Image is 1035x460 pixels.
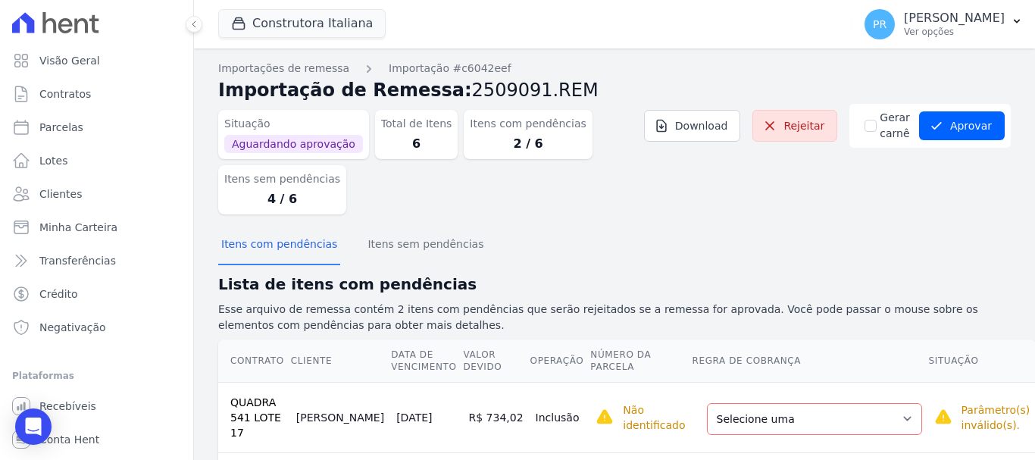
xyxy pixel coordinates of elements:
th: Cliente [290,340,390,383]
a: Rejeitar [752,110,837,142]
span: Lotes [39,153,68,168]
p: Não identificado [623,402,685,433]
th: Valor devido [463,340,530,383]
a: Importações de remessa [218,61,349,77]
button: Itens sem pendências [364,226,486,265]
dd: 4 / 6 [224,190,340,208]
p: Parâmetro(s) inválido(s). [962,402,1030,433]
span: Transferências [39,253,116,268]
a: Negativação [6,312,187,343]
td: Inclusão [530,382,590,452]
div: Plataformas [12,367,181,385]
a: Importação #c6042eef [389,61,511,77]
dt: Itens com pendências [470,116,586,132]
dd: 2 / 6 [470,135,586,153]
label: Gerar carnê [880,110,910,142]
td: [PERSON_NAME] [290,382,390,452]
a: Crédito [6,279,187,309]
span: Aguardando aprovação [224,135,363,153]
p: Esse arquivo de remessa contém 2 itens com pendências que serão rejeitados se a remessa for aprov... [218,302,1011,333]
dt: Total de Itens [381,116,452,132]
a: Parcelas [6,112,187,142]
td: [DATE] [390,382,462,452]
th: Data de Vencimento [390,340,462,383]
th: Contrato [218,340,290,383]
a: Contratos [6,79,187,109]
button: PR [PERSON_NAME] Ver opções [852,3,1035,45]
p: [PERSON_NAME] [904,11,1005,26]
th: Regra de Cobrança [692,340,928,383]
span: Clientes [39,186,82,202]
a: Minha Carteira [6,212,187,243]
span: Contratos [39,86,91,102]
span: Visão Geral [39,53,100,68]
a: Lotes [6,146,187,176]
span: Recebíveis [39,399,96,414]
button: Construtora Italiana [218,9,386,38]
th: Número da Parcela [589,340,691,383]
span: Negativação [39,320,106,335]
th: Operação [530,340,590,383]
a: Recebíveis [6,391,187,421]
span: Minha Carteira [39,220,117,235]
button: Itens com pendências [218,226,340,265]
span: PR [873,19,886,30]
p: Ver opções [904,26,1005,38]
button: Aprovar [919,111,1005,140]
a: Transferências [6,246,187,276]
span: Conta Hent [39,432,99,447]
td: R$ 734,02 [463,382,530,452]
a: QUADRA 541 LOTE 17 [230,396,281,439]
a: Clientes [6,179,187,209]
a: Download [644,110,741,142]
span: 2509091.REM [472,80,599,101]
nav: Breadcrumb [218,61,1011,77]
h2: Lista de itens com pendências [218,273,1011,296]
div: Open Intercom Messenger [15,408,52,445]
a: Conta Hent [6,424,187,455]
dd: 6 [381,135,452,153]
a: Visão Geral [6,45,187,76]
span: Crédito [39,286,78,302]
dt: Itens sem pendências [224,171,340,187]
span: Parcelas [39,120,83,135]
h2: Importação de Remessa: [218,77,1011,104]
dt: Situação [224,116,363,132]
